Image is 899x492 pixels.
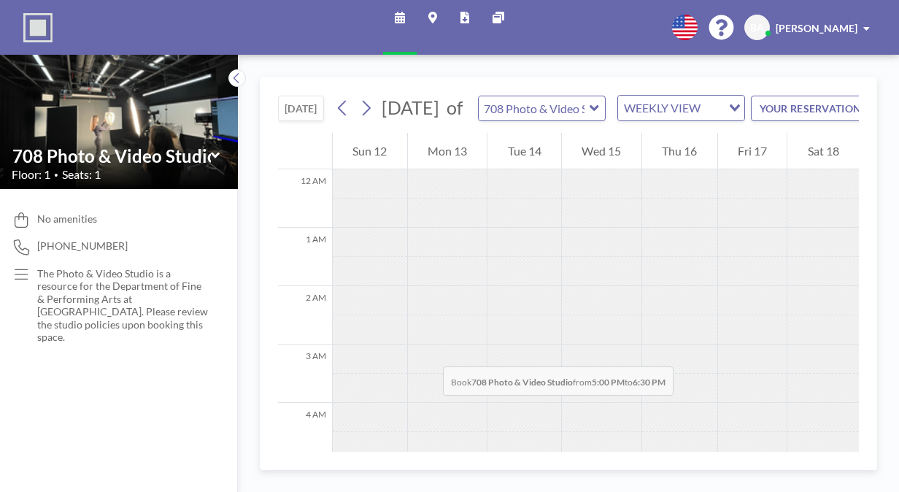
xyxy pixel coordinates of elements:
span: BA [750,21,764,34]
span: of [447,96,463,119]
span: Floor: 1 [12,167,50,182]
div: Wed 15 [562,133,641,169]
button: YOUR RESERVATIONS [751,96,897,121]
input: 708 Photo & Video Studio [479,96,590,120]
span: [PHONE_NUMBER] [37,239,128,253]
b: 6:30 PM [633,377,665,388]
div: 1 AM [278,228,332,286]
button: [DATE] [278,96,324,121]
span: Book from to [443,366,674,396]
span: Seats: 1 [62,167,101,182]
div: 3 AM [278,345,332,403]
p: The Photo & Video Studio is a resource for the Department of Fine & Performing Arts at [GEOGRAPHI... [37,267,209,344]
b: 708 Photo & Video Studio [471,377,573,388]
div: Mon 13 [408,133,487,169]
input: Search for option [705,99,720,118]
div: 4 AM [278,403,332,461]
b: 5:00 PM [592,377,625,388]
div: Sun 12 [333,133,407,169]
span: WEEKLY VIEW [621,99,703,118]
input: 708 Photo & Video Studio [12,145,211,166]
div: Tue 14 [487,133,561,169]
div: Thu 16 [642,133,717,169]
span: [PERSON_NAME] [776,22,857,34]
span: • [54,170,58,180]
div: Fri 17 [718,133,787,169]
div: Search for option [618,96,744,120]
div: 2 AM [278,286,332,345]
div: Sat 18 [787,133,859,169]
div: 12 AM [278,169,332,228]
span: No amenities [37,212,97,226]
span: [DATE] [382,96,439,118]
img: organization-logo [23,13,53,42]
